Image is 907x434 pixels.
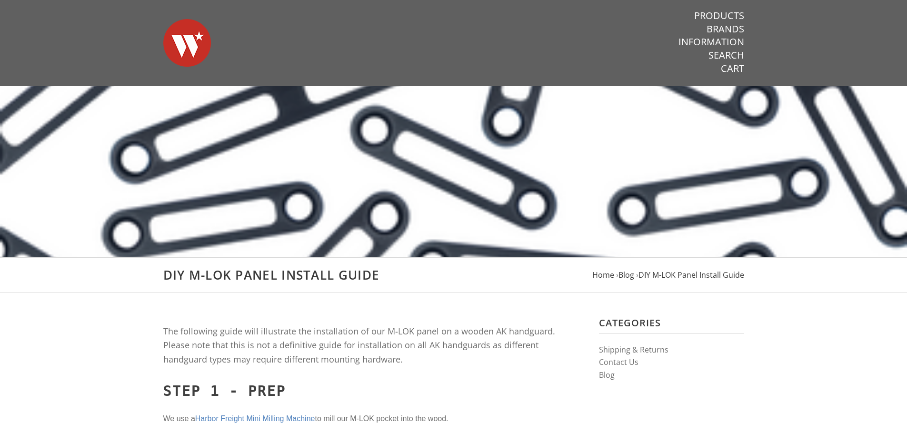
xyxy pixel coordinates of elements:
img: Warsaw Wood Co. [163,10,211,76]
li: › [636,269,744,282]
span: We use a to mill our M-LOK pocket into the wood. [163,414,449,423]
a: Shipping & Returns [599,344,668,355]
a: Blog [618,270,634,280]
a: Brands [707,23,744,35]
h1: DIY M-LOK Panel Install Guide [163,267,744,283]
a: Cart [721,62,744,75]
li: › [616,269,634,282]
a: Products [694,10,744,22]
h3: Categories [599,317,744,334]
a: Search [708,49,744,61]
a: Harbor Freight Mini Milling Machine [195,414,315,423]
a: DIY M-LOK Panel Install Guide [638,270,744,280]
a: Information [678,36,744,48]
a: Contact Us [599,357,638,367]
a: Home [592,270,614,280]
span: Step 1 - Prep [163,383,286,399]
span: The following guide will illustrate the installation of our M-LOK panel on a wooden AK handguard.... [163,325,555,365]
a: Blog [599,370,615,380]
